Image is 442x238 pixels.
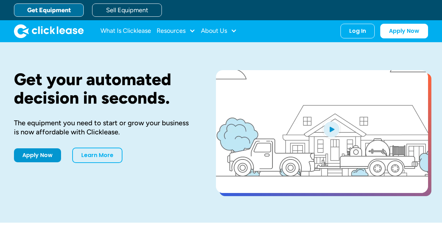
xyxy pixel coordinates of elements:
[100,24,151,38] a: What Is Clicklease
[14,24,84,38] a: home
[14,118,194,136] div: The equipment you need to start or grow your business is now affordable with Clicklease.
[72,148,122,163] a: Learn More
[349,28,366,35] div: Log In
[157,24,195,38] div: Resources
[216,70,428,193] a: open lightbox
[380,24,428,38] a: Apply Now
[14,70,194,107] h1: Get your automated decision in seconds.
[14,148,61,162] a: Apply Now
[14,24,84,38] img: Clicklease logo
[92,3,162,17] a: Sell Equipment
[201,24,237,38] div: About Us
[322,119,341,139] img: Blue play button logo on a light blue circular background
[14,3,84,17] a: Get Equipment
